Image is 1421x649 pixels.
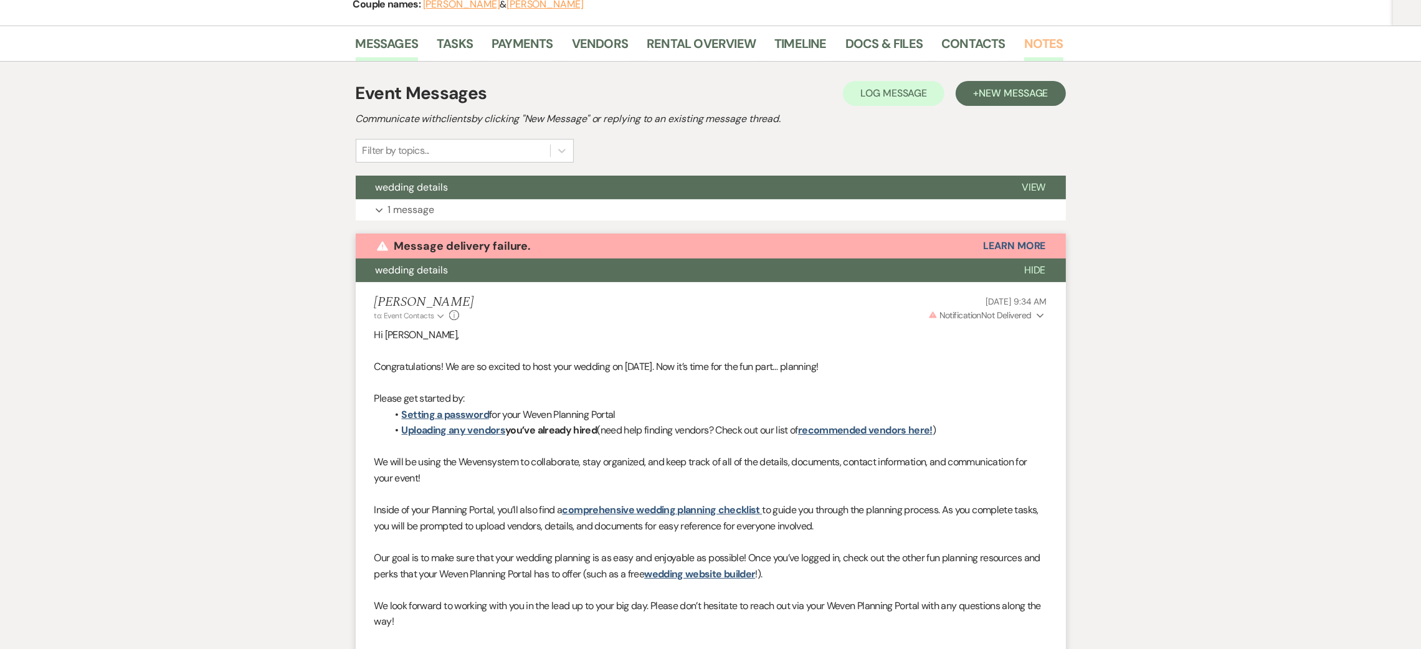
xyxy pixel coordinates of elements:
a: Vendors [572,34,628,61]
span: Our goal is to make sure that your wedding planning is as easy and enjoyable as possible! Once yo... [374,551,1040,580]
a: wedding planning checklist [637,503,760,516]
button: Learn More [983,241,1045,251]
span: wedding details [376,181,449,194]
span: !). [756,567,763,580]
a: Contacts [941,34,1005,61]
span: system to collaborate, stay organized, and keep track of all of the details, documents, contact i... [374,455,1027,485]
a: Timeline [774,34,827,61]
a: wedding website builder [644,567,755,580]
a: comprehensive [563,503,635,516]
a: recommended vendors here! [798,424,933,437]
h1: Event Messages [356,80,487,107]
button: View [1002,176,1066,199]
a: Rental Overview [647,34,756,61]
span: Congratulations! We are so excited to host your wedding on [DATE]. Now it’s time for the fun part... [374,360,819,373]
a: Tasks [437,34,473,61]
h2: Communicate with clients by clicking "New Message" or replying to an existing message thread. [356,111,1066,126]
span: Hi [PERSON_NAME], [374,328,459,341]
span: Hide [1024,263,1046,277]
button: Log Message [843,81,944,106]
a: Messages [356,34,419,61]
a: Notes [1024,34,1063,61]
span: Please get started by: [374,392,465,405]
span: to guide you through the planning process. As you complete tasks, you will be prompted to upload ... [374,503,1038,533]
a: Payments [492,34,553,61]
span: Notification [939,310,981,321]
a: Docs & Files [845,34,923,61]
span: ) [933,424,936,437]
span: Not Delivered [928,310,1032,321]
button: +New Message [956,81,1065,106]
div: Filter by topics... [363,143,429,158]
button: NotificationNot Delivered [926,309,1047,322]
span: We look forward to working with you in the lead up to your big day. Please don’t hesitate to reac... [374,599,1041,628]
button: to: Event Contacts [374,310,446,321]
span: New Message [979,87,1048,100]
p: Message delivery failure. [394,237,531,255]
span: to: Event Contacts [374,311,434,321]
span: for your Weven Planning Portal [489,408,615,421]
span: [DATE] 9:34 AM [986,296,1047,307]
span: Log Message [860,87,927,100]
button: wedding details [356,176,1002,199]
h5: [PERSON_NAME] [374,295,473,310]
button: wedding details [356,258,1004,282]
a: Uploading any vendors [402,424,506,437]
span: (need help finding vendors? Check out our list of [597,424,798,437]
span: We will be using the Weven [374,455,487,468]
button: Hide [1004,258,1066,282]
span: Inside of your Planning Portal, you’ll also find a [374,503,563,516]
button: 1 message [356,199,1066,220]
span: View [1022,181,1046,194]
p: 1 message [388,202,435,218]
span: wedding details [376,263,449,277]
strong: you’ve already hired [402,424,597,437]
a: Setting a password [402,408,489,421]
